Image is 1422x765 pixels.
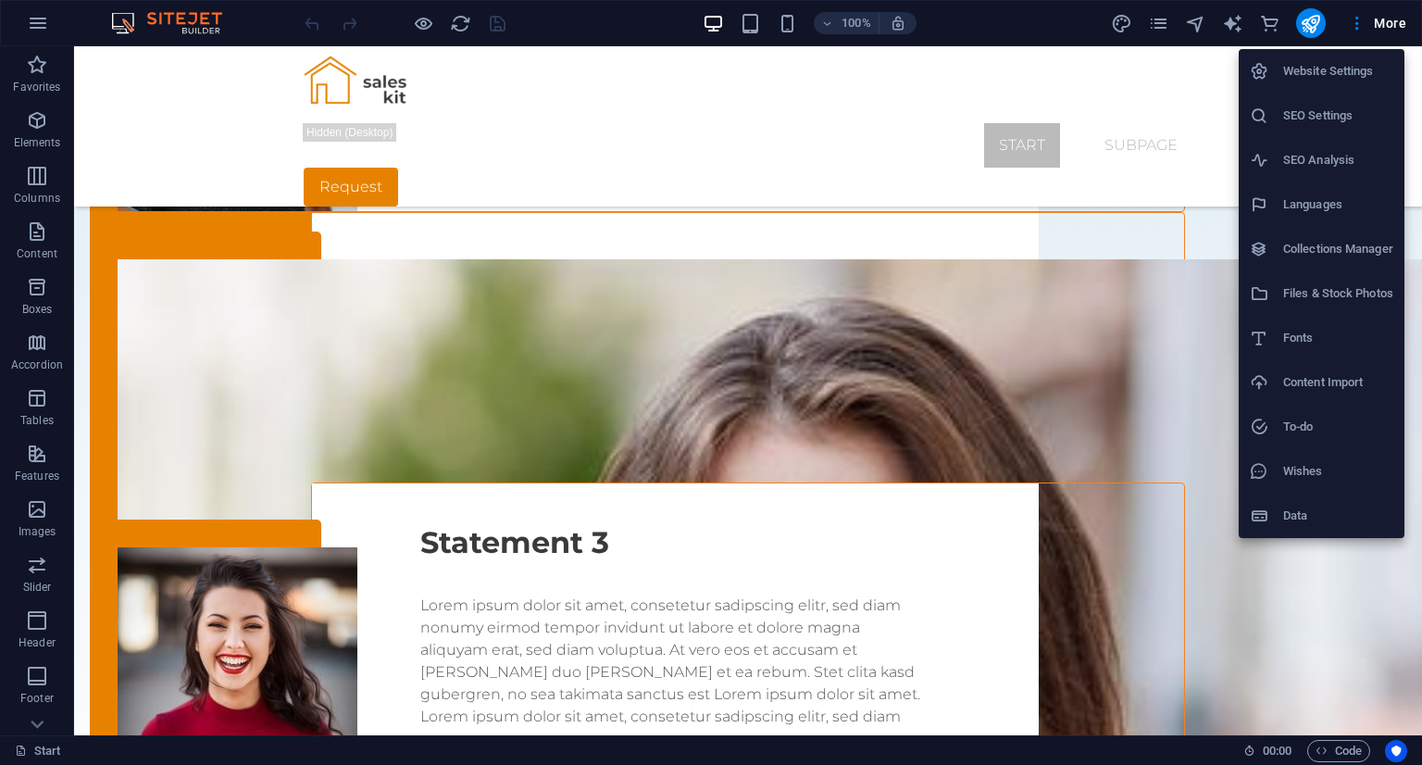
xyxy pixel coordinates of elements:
[1283,60,1393,82] h6: Website Settings
[1283,105,1393,127] h6: SEO Settings
[1283,371,1393,394] h6: Content Import
[1283,505,1393,527] h6: Data
[1283,460,1393,483] h6: Wishes
[1283,416,1393,438] h6: To-do
[1283,327,1393,349] h6: Fonts
[1283,238,1393,260] h6: Collections Manager
[1283,282,1393,305] h6: Files & Stock Photos
[1283,149,1393,171] h6: SEO Analysis
[1283,194,1393,216] h6: Languages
